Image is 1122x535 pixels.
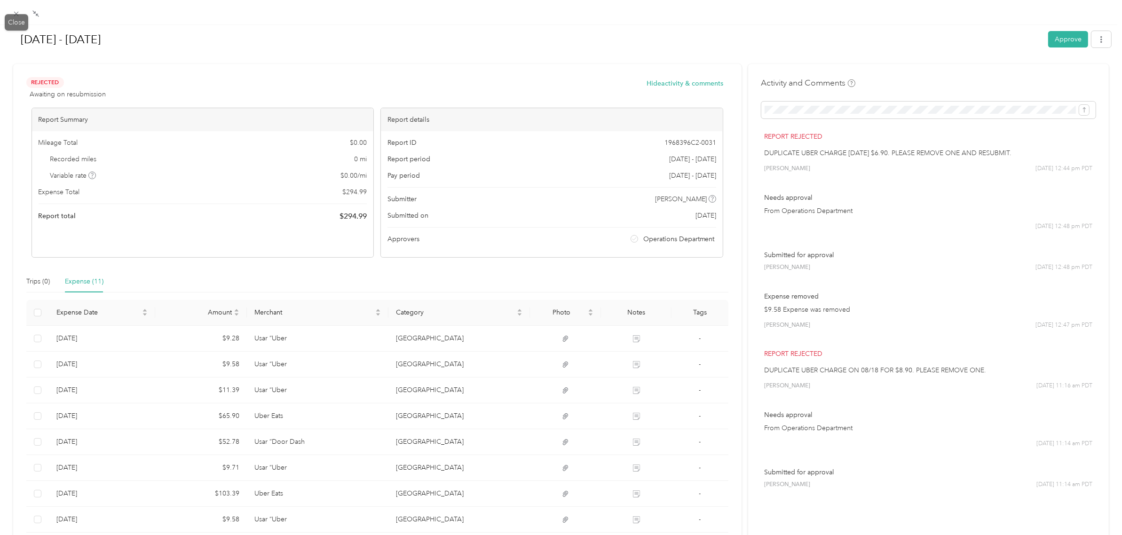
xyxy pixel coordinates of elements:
[247,429,388,455] td: Usar “Door Dash
[664,138,716,148] span: 1968396C2-0031
[340,211,367,222] span: $ 294.99
[765,291,1092,301] p: Expense removed
[49,481,155,507] td: 8-20-2025
[50,154,96,164] span: Recorded miles
[669,154,716,164] span: [DATE] - [DATE]
[1036,480,1092,489] span: [DATE] 11:14 am PDT
[588,312,593,317] span: caret-down
[699,489,701,497] span: -
[155,403,247,429] td: $65.90
[350,138,367,148] span: $ 0.00
[672,507,728,533] td: -
[672,403,728,429] td: -
[163,308,232,316] span: Amount
[765,467,1092,477] p: Submitted for approval
[388,403,530,429] td: El Paso
[387,234,419,244] span: Approvers
[517,307,522,313] span: caret-up
[247,352,388,378] td: Usar “Uber
[155,300,247,326] th: Amount
[765,423,1092,433] p: From Operations Department
[699,334,701,342] span: -
[765,193,1092,203] p: Needs approval
[254,308,373,316] span: Merchant
[672,352,728,378] td: -
[1035,165,1092,173] span: [DATE] 12:44 pm PDT
[765,382,811,390] span: [PERSON_NAME]
[142,307,148,313] span: caret-up
[765,250,1092,260] p: Submitted for approval
[388,507,530,533] td: El Paso
[765,410,1092,420] p: Needs approval
[699,438,701,446] span: -
[39,187,80,197] span: Expense Total
[247,300,388,326] th: Merchant
[49,403,155,429] td: 8-22-2025
[765,206,1092,216] p: From Operations Department
[669,171,716,181] span: [DATE] - [DATE]
[50,171,96,181] span: Variable rate
[381,108,723,131] div: Report details
[647,79,723,88] button: Hideactivity & comments
[388,300,530,326] th: Category
[375,307,381,313] span: caret-up
[247,481,388,507] td: Uber Eats
[761,77,855,89] h4: Activity and Comments
[340,171,367,181] span: $ 0.00 / mi
[387,138,417,148] span: Report ID
[375,312,381,317] span: caret-down
[388,352,530,378] td: El Paso
[30,89,106,99] span: Awaiting on resubmission
[387,154,430,164] span: Report period
[672,429,728,455] td: -
[699,386,701,394] span: -
[695,211,716,220] span: [DATE]
[142,312,148,317] span: caret-down
[387,211,428,220] span: Submitted on
[234,307,239,313] span: caret-up
[26,77,64,88] span: Rejected
[155,326,247,352] td: $9.28
[699,464,701,472] span: -
[765,132,1092,142] p: Report rejected
[672,378,728,403] td: -
[537,308,585,316] span: Photo
[155,507,247,533] td: $9.58
[388,455,530,481] td: El Paso
[388,378,530,403] td: El Paso
[49,300,155,326] th: Expense Date
[1035,222,1092,231] span: [DATE] 12:48 pm PDT
[247,507,388,533] td: Usar “Uber
[39,211,76,221] span: Report total
[765,263,811,272] span: [PERSON_NAME]
[588,307,593,313] span: caret-up
[11,28,1042,51] h1: Aug 18 - 24, 2025
[49,455,155,481] td: 8-20-2025
[699,360,701,368] span: -
[388,481,530,507] td: El Paso
[1036,382,1092,390] span: [DATE] 11:16 am PDT
[354,154,367,164] span: 0 mi
[247,403,388,429] td: Uber Eats
[49,352,155,378] td: 8-22-2025
[765,148,1092,158] p: DUPLICATE UBER CHARGE [DATE] $6.90. PLEASE REMOVE ONE AND RESUBMIT.
[1069,482,1122,535] iframe: Everlance-gr Chat Button Frame
[699,412,701,420] span: -
[765,480,811,489] span: [PERSON_NAME]
[679,308,720,316] div: Tags
[1035,263,1092,272] span: [DATE] 12:48 pm PDT
[765,349,1092,359] p: Report rejected
[1048,31,1088,47] button: Approve
[49,507,155,533] td: 8-20-2025
[155,481,247,507] td: $103.39
[49,429,155,455] td: 8-21-2025
[387,171,420,181] span: Pay period
[342,187,367,197] span: $ 294.99
[1036,440,1092,448] span: [DATE] 11:14 am PDT
[517,312,522,317] span: caret-down
[387,194,417,204] span: Submitter
[65,276,103,287] div: Expense (11)
[765,321,811,330] span: [PERSON_NAME]
[49,326,155,352] td: 8-23-2025
[39,138,78,148] span: Mileage Total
